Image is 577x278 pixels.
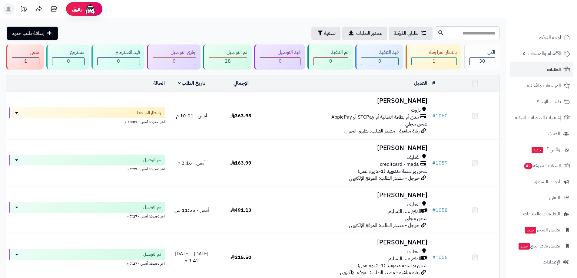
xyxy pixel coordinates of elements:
[534,178,560,186] span: أدوات التسويق
[358,168,427,175] span: شحن بواسطة مندوبينا (1-2 يوم عمل)
[137,110,161,116] span: بانتظار المراجعة
[543,258,560,266] span: الإعدادات
[67,57,70,65] span: 0
[306,44,354,70] a: تم التنفيذ 0
[394,30,419,37] span: طلباتي المُوكلة
[173,57,176,65] span: 0
[146,44,202,70] a: جاري التوصيل 0
[9,118,165,125] div: اخر تحديث: أمس - 10:01 م
[539,33,561,42] span: لوحة التحكم
[174,207,209,214] span: أمس - 11:55 ص
[411,107,421,114] span: تاروت
[16,3,31,17] a: تحديثات المنصة
[549,194,560,202] span: التقارير
[153,80,165,87] a: الحالة
[432,254,448,261] a: #1056
[432,207,436,214] span: #
[12,30,45,37] span: إضافة طلب جديد
[279,57,282,65] span: 0
[407,154,421,161] span: القطيف
[358,262,427,269] span: شحن بواسطة مندوبينا (1-2 يوم عمل)
[12,58,39,65] div: 1
[527,81,561,90] span: المراجعات والأسئلة
[230,207,251,214] span: 491.13
[510,239,573,253] a: تطبيق نقاط البيعجديد
[349,175,419,182] span: جوجل - مصدر الطلب: الموقع الإلكتروني
[548,129,560,138] span: العملاء
[209,49,247,56] div: تم التوصيل
[432,112,436,119] span: #
[361,49,398,56] div: قيد التنفيذ
[344,127,419,135] span: زيارة مباشرة - مصدر الطلب: تطبيق الجوال
[528,49,561,58] span: الأقسام والمنتجات
[414,80,427,87] a: العميل
[84,3,96,15] img: ai-face.png
[510,30,573,45] a: لوحة التحكم
[510,159,573,173] a: السلات المتروكة42
[388,255,421,262] span: الدفع عند التسليم
[90,44,145,70] a: قيد الاسترجاع 0
[209,58,247,65] div: 28
[510,255,573,269] a: الإعدادات
[510,62,573,77] a: الطلبات
[510,207,573,221] a: التطبيقات والخدمات
[510,191,573,205] a: التقارير
[153,58,196,65] div: 0
[510,126,573,141] a: العملاء
[234,80,249,87] a: الإجمالي
[389,27,433,40] a: طلباتي المُوكلة
[349,222,419,229] span: جوجل - مصدر الطلب: الموقع الإلكتروني
[153,49,196,56] div: جاري التوصيل
[12,49,39,56] div: ملغي
[463,44,501,70] a: الكل30
[143,204,161,210] span: تم التوصيل
[313,58,348,65] div: 0
[510,142,573,157] a: وآتس آبجديد
[324,30,336,37] span: تصفية
[117,57,120,65] span: 0
[380,161,419,168] span: creditcard - mada
[225,57,231,65] span: 28
[531,146,560,154] span: وآتس آب
[518,242,560,250] span: تطبيق نقاط البيع
[176,112,207,119] span: أمس - 10:01 م
[311,27,340,40] button: تصفية
[479,57,485,65] span: 30
[525,227,536,234] span: جديد
[523,162,561,170] span: السلات المتروكة
[510,94,573,109] a: طلبات الإرجاع
[313,49,348,56] div: تم التنفيذ
[45,44,90,70] a: مسترجع 0
[361,58,398,65] div: 0
[405,215,427,222] span: شحن مجاني
[175,250,208,264] span: [DATE] - [DATE] 9:42 م
[404,44,463,70] a: بانتظار المراجعة 1
[340,269,419,276] span: زيارة مباشرة - مصدر الطلب: الموقع الإلكتروني
[432,159,448,167] a: #1059
[260,58,300,65] div: 0
[412,58,456,65] div: 1
[519,243,530,250] span: جديد
[515,113,561,122] span: إشعارات التحويلات البنكية
[143,157,161,163] span: تم التوصيل
[9,213,165,219] div: اخر تحديث: أمس - 7:27 م
[378,57,381,65] span: 0
[143,251,161,257] span: تم التوصيل
[268,192,427,199] h3: [PERSON_NAME]
[230,159,251,167] span: 163.99
[177,159,206,167] span: أمس - 2:16 م
[432,207,448,214] a: #1058
[202,44,253,70] a: تم التوصيل 28
[432,112,448,119] a: #1060
[268,239,427,246] h3: [PERSON_NAME]
[329,57,332,65] span: 0
[432,159,436,167] span: #
[7,27,58,40] a: إضافة طلب جديد
[268,97,427,104] h3: [PERSON_NAME]
[342,27,387,40] a: تصدير الطلبات
[388,208,421,215] span: الدفع عند التسليم
[411,49,457,56] div: بانتظار المراجعة
[536,97,561,106] span: طلبات الإرجاع
[98,58,139,65] div: 0
[72,5,82,13] span: رفيق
